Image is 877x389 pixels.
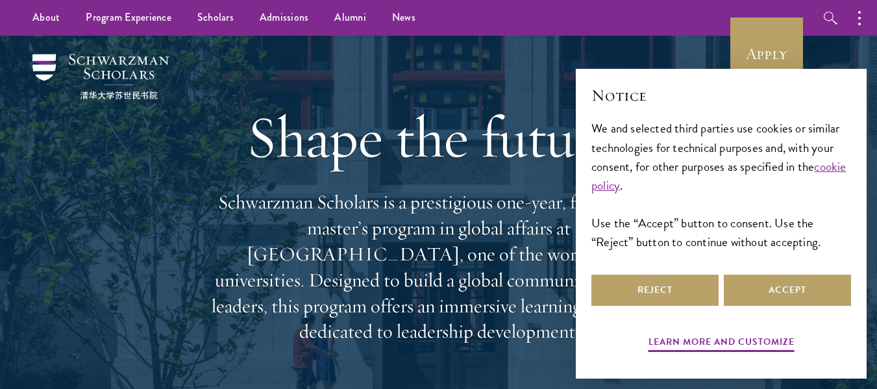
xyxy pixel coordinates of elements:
p: Schwarzman Scholars is a prestigious one-year, fully funded master’s program in global affairs at... [205,190,673,345]
div: We and selected third parties use cookies or similar technologies for technical purposes and, wit... [591,119,851,251]
h2: Notice [591,84,851,107]
img: Schwarzman Scholars [32,54,169,99]
a: Apply [730,18,803,90]
button: Learn more and customize [648,334,795,354]
button: Reject [591,275,719,306]
a: cookie policy [591,157,846,195]
h1: Shape the future. [205,101,673,173]
button: Accept [724,275,851,306]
